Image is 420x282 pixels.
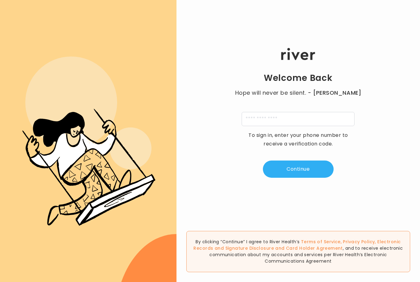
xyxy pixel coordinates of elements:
a: Card Holder Agreement [286,245,343,251]
p: Hope will never be silent. [229,89,367,97]
a: Privacy Policy [343,239,375,245]
h1: Welcome Back [264,73,333,84]
button: Continue [263,161,334,178]
p: To sign in, enter your phone number to receive a verification code. [244,131,352,148]
span: - [PERSON_NAME] [308,89,361,97]
a: Terms of Service [301,239,341,245]
a: Electronic Records and Signature Disclosure [193,239,401,251]
span: , , and [193,239,401,251]
div: By clicking “Continue” I agree to River Health’s [186,231,410,272]
span: , and to receive electronic communication about my accounts and services per River Health’s Elect... [209,245,403,264]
